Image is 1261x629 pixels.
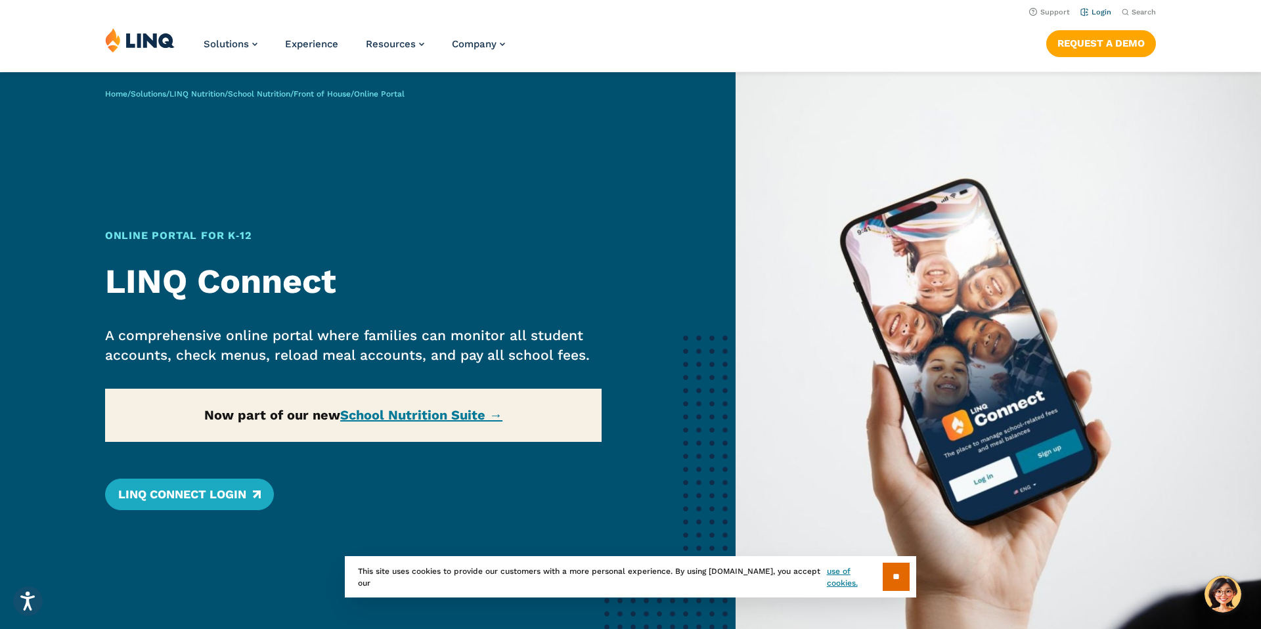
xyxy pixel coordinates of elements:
[1046,30,1156,56] a: Request a Demo
[105,326,602,365] p: A comprehensive online portal where families can monitor all student accounts, check menus, reloa...
[228,89,290,98] a: School Nutrition
[1080,8,1111,16] a: Login
[1205,576,1241,613] button: Hello, have a question? Let’s chat.
[366,38,424,50] a: Resources
[105,261,336,301] strong: LINQ Connect
[452,38,505,50] a: Company
[131,89,166,98] a: Solutions
[105,89,127,98] a: Home
[827,565,883,589] a: use of cookies.
[1132,8,1156,16] span: Search
[105,479,274,510] a: LINQ Connect Login
[285,38,338,50] a: Experience
[169,89,225,98] a: LINQ Nutrition
[452,38,497,50] span: Company
[204,407,502,423] strong: Now part of our new
[345,556,916,597] div: This site uses cookies to provide our customers with a more personal experience. By using [DOMAIN...
[294,89,351,98] a: Front of House
[105,28,175,53] img: LINQ | K‑12 Software
[354,89,405,98] span: Online Portal
[1046,28,1156,56] nav: Button Navigation
[105,89,405,98] span: / / / / /
[204,38,249,50] span: Solutions
[366,38,416,50] span: Resources
[204,28,505,71] nav: Primary Navigation
[340,407,502,423] a: School Nutrition Suite →
[1122,7,1156,17] button: Open Search Bar
[105,228,602,244] h1: Online Portal for K‑12
[204,38,257,50] a: Solutions
[1029,8,1070,16] a: Support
